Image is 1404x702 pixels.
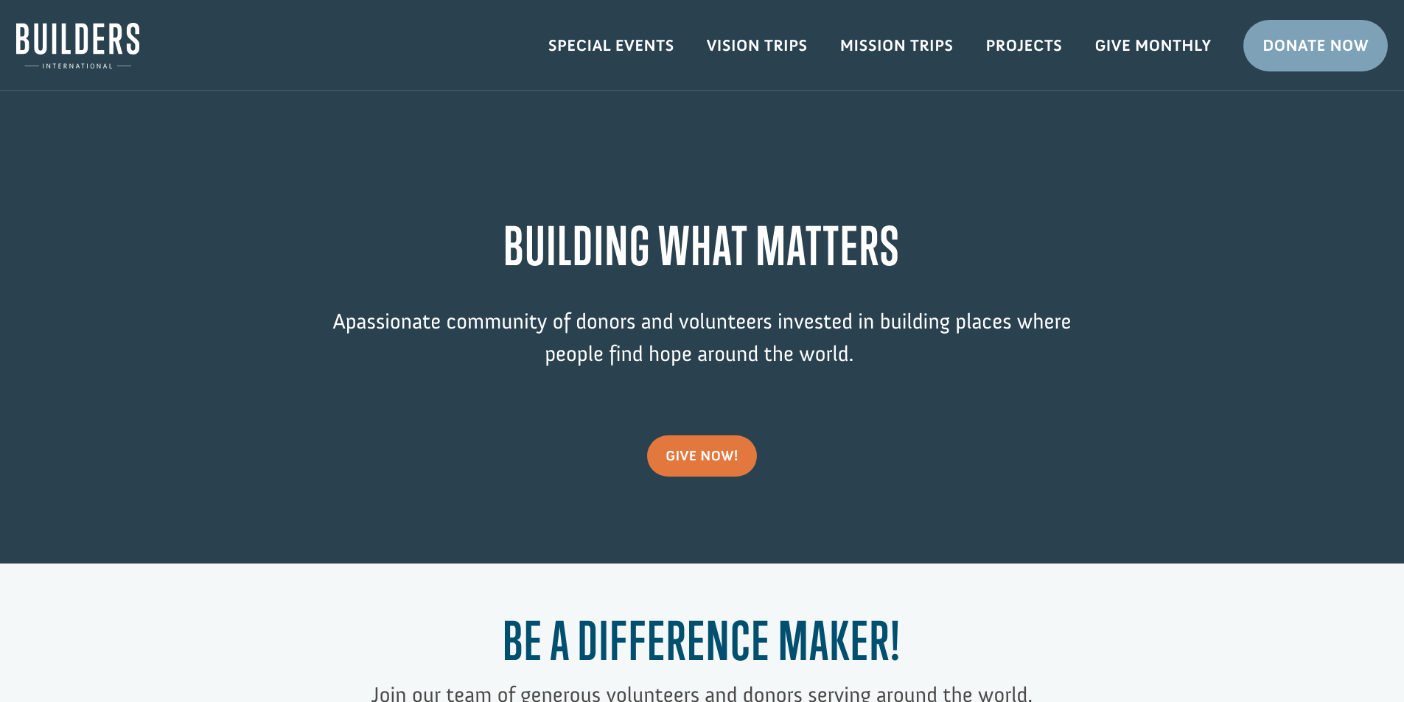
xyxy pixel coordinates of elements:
[1078,24,1227,67] a: Give Monthly
[27,15,203,44] div: [PERSON_NAME] donated $25
[209,29,274,56] button: Donate
[647,435,757,477] a: give now!
[304,215,1100,284] h1: BUILDING WHAT MATTERS
[970,24,1079,67] a: Projects
[27,46,203,56] div: to
[532,24,691,67] a: Special Events
[691,24,824,67] a: Vision Trips
[1243,20,1388,71] a: Donate Now
[304,610,1100,678] h1: Be a Difference Maker!
[332,308,345,334] span: A
[304,306,1100,392] p: passionate community of donors and volunteers invested in building places where people find hope ...
[16,23,139,69] img: Builders International
[824,24,970,67] a: Mission Trips
[35,45,235,56] strong: [GEOGRAPHIC_DATA]: 700 Cities Training Center
[27,31,38,43] img: emoji partyFace
[27,59,37,69] img: US.png
[40,59,203,69] span: [GEOGRAPHIC_DATA] , [GEOGRAPHIC_DATA]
